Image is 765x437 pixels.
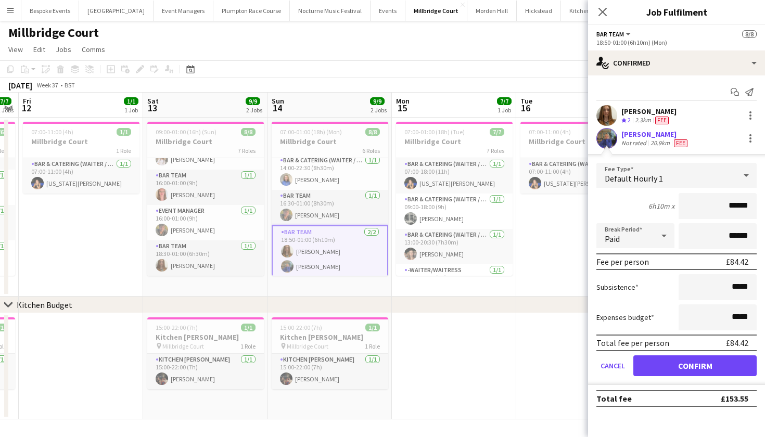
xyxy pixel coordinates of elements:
[653,116,671,125] div: Crew has different fees then in role
[520,158,637,194] app-card-role: Bar & Catering (Waiter / waitress)1/107:00-11:00 (4h)[US_STATE][PERSON_NAME]
[621,139,648,147] div: Not rated
[147,96,159,106] span: Sat
[21,102,31,114] span: 12
[23,96,31,106] span: Fri
[280,128,342,136] span: 07:00-01:00 (18h) (Mon)
[124,106,138,114] div: 1 Job
[280,324,322,331] span: 15:00-22:00 (7h)
[655,117,669,124] span: Fee
[621,107,677,116] div: [PERSON_NAME]
[588,5,765,19] h3: Job Fulfilment
[213,1,290,21] button: Plumpton Race Course
[287,342,328,350] span: Millbridge Court
[147,332,264,342] h3: Kitchen [PERSON_NAME]
[648,139,672,147] div: 20.9km
[721,393,748,404] div: £153.55
[31,128,73,136] span: 07:00-11:00 (4h)
[467,1,517,21] button: Morden Hall
[674,139,687,147] span: Fee
[124,97,138,105] span: 1/1
[147,317,264,389] app-job-card: 15:00-22:00 (7h)1/1Kitchen [PERSON_NAME] Millbridge Court1 RoleKitchen [PERSON_NAME]1/115:00-22:0...
[52,43,75,56] a: Jobs
[596,355,629,376] button: Cancel
[520,122,637,194] app-job-card: 07:00-11:00 (4h)1/1Millbridge Court1 RoleBar & Catering (Waiter / waitress)1/107:00-11:00 (4h)[US...
[147,122,264,276] app-job-card: 09:00-01:00 (16h) (Sun)8/8Millbridge Court7 Roles[PERSON_NAME]Bar & Catering (Waiter / waitress)1...
[23,122,139,194] app-job-card: 07:00-11:00 (4h)1/1Millbridge Court1 RoleBar & Catering (Waiter / waitress)1/107:00-11:00 (4h)[US...
[116,147,131,155] span: 1 Role
[596,393,632,404] div: Total fee
[588,50,765,75] div: Confirmed
[154,1,213,21] button: Event Managers
[726,338,748,348] div: £84.42
[365,342,380,350] span: 1 Role
[147,137,264,146] h3: Millbridge Court
[596,313,654,322] label: Expenses budget
[396,194,513,229] app-card-role: Bar & Catering (Waiter / waitress)1/109:00-18:00 (9h)[PERSON_NAME]
[519,102,532,114] span: 16
[596,38,757,46] div: 18:50-01:00 (6h10m) (Mon)
[147,240,264,276] app-card-role: Bar Team1/118:30-01:00 (6h30m)[PERSON_NAME]
[371,106,387,114] div: 2 Jobs
[633,116,653,125] div: 2.3km
[29,43,49,56] a: Edit
[238,147,256,155] span: 7 Roles
[365,324,380,331] span: 1/1
[272,155,388,190] app-card-role: Bar & Catering (Waiter / waitress)1/114:00-22:30 (8h30m)[PERSON_NAME]
[147,354,264,389] app-card-role: Kitchen [PERSON_NAME]1/115:00-22:00 (7h)[PERSON_NAME]
[8,45,23,54] span: View
[23,158,139,194] app-card-role: Bar & Catering (Waiter / waitress)1/107:00-11:00 (4h)[US_STATE][PERSON_NAME]
[272,332,388,342] h3: Kitchen [PERSON_NAME]
[628,116,631,124] span: 2
[272,354,388,389] app-card-role: Kitchen [PERSON_NAME]1/115:00-22:00 (7h)[PERSON_NAME]
[34,81,60,89] span: Week 37
[370,97,385,105] span: 9/9
[605,234,620,244] span: Paid
[33,45,45,54] span: Edit
[146,102,159,114] span: 13
[162,342,204,350] span: Millbridge Court
[78,43,109,56] a: Comms
[497,97,512,105] span: 7/7
[520,96,532,106] span: Tue
[272,122,388,276] div: 07:00-01:00 (18h) (Mon)8/8Millbridge Court6 Roles[PERSON_NAME][PERSON_NAME]Bar & Catering (Waiter...
[147,205,264,240] app-card-role: Event Manager1/116:00-01:00 (9h)[PERSON_NAME]
[156,128,216,136] span: 09:00-01:00 (16h) (Sun)
[79,1,154,21] button: [GEOGRAPHIC_DATA]
[241,128,256,136] span: 8/8
[272,96,284,106] span: Sun
[117,128,131,136] span: 1/1
[621,130,690,139] div: [PERSON_NAME]
[498,106,511,114] div: 1 Job
[21,1,79,21] button: Bespoke Events
[8,80,32,91] div: [DATE]
[8,25,99,41] h1: Millbridge Court
[396,122,513,276] app-job-card: 07:00-01:00 (18h) (Tue)7/7Millbridge Court7 RolesBar & Catering (Waiter / waitress)1/107:00-18:00...
[596,30,632,38] button: Bar Team
[396,137,513,146] h3: Millbridge Court
[396,158,513,194] app-card-role: Bar & Catering (Waiter / waitress)1/107:00-18:00 (11h)[US_STATE][PERSON_NAME]
[529,128,571,136] span: 07:00-11:00 (4h)
[596,282,639,292] label: Subsistence
[633,355,757,376] button: Confirm
[396,229,513,264] app-card-role: Bar & Catering (Waiter / waitress)1/113:00-20:30 (7h30m)[PERSON_NAME]
[596,338,669,348] div: Total fee per person
[4,43,27,56] a: View
[23,137,139,146] h3: Millbridge Court
[65,81,75,89] div: BST
[396,264,513,300] app-card-role: -Waiter/Waitress1/113:00-22:00 (9h)
[240,342,256,350] span: 1 Role
[56,45,71,54] span: Jobs
[596,256,649,267] div: Fee per person
[362,147,380,155] span: 6 Roles
[605,173,663,184] span: Default Hourly 1
[648,201,674,211] div: 6h10m x
[365,128,380,136] span: 8/8
[517,1,561,21] button: Hickstead
[726,256,748,267] div: £84.42
[405,1,467,21] button: Millbridge Court
[272,225,388,278] app-card-role: Bar Team2/218:50-01:00 (6h10m)[PERSON_NAME][PERSON_NAME]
